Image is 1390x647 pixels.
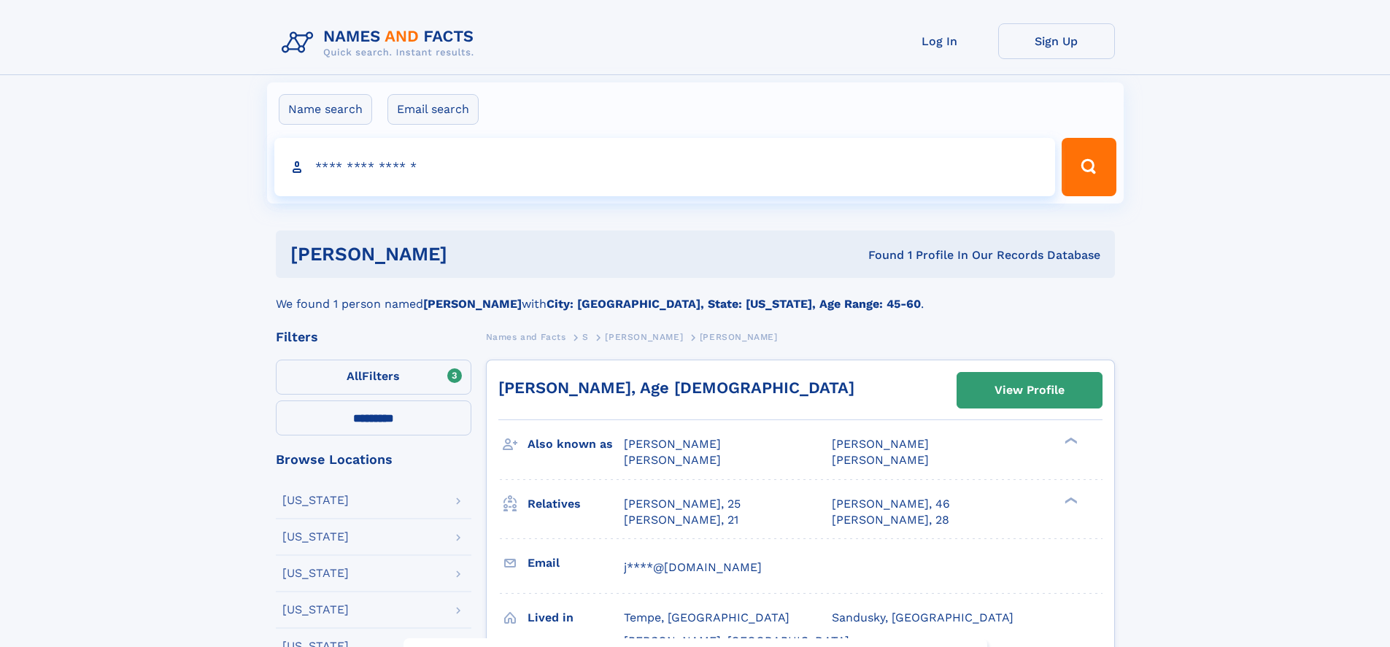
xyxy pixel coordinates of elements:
div: Browse Locations [276,453,471,466]
label: Email search [387,94,479,125]
div: [US_STATE] [282,567,349,579]
button: Search Button [1062,138,1116,196]
span: [PERSON_NAME] [832,453,929,467]
div: Filters [276,330,471,344]
span: [PERSON_NAME] [605,332,683,342]
span: [PERSON_NAME] [832,437,929,451]
div: [US_STATE] [282,495,349,506]
a: S [582,328,589,346]
a: [PERSON_NAME], Age [DEMOGRAPHIC_DATA] [498,379,854,397]
span: [PERSON_NAME] [624,437,721,451]
a: [PERSON_NAME], 21 [624,512,738,528]
div: Found 1 Profile In Our Records Database [657,247,1100,263]
label: Name search [279,94,372,125]
span: S [582,332,589,342]
b: City: [GEOGRAPHIC_DATA], State: [US_STATE], Age Range: 45-60 [547,297,921,311]
a: [PERSON_NAME], 25 [624,496,741,512]
a: [PERSON_NAME] [605,328,683,346]
input: search input [274,138,1056,196]
a: [PERSON_NAME], 46 [832,496,950,512]
h3: Email [528,551,624,576]
span: Sandusky, [GEOGRAPHIC_DATA] [832,611,1013,624]
a: Log In [881,23,998,59]
a: Names and Facts [486,328,566,346]
a: [PERSON_NAME], 28 [832,512,949,528]
a: Sign Up [998,23,1115,59]
div: [US_STATE] [282,531,349,543]
div: [US_STATE] [282,604,349,616]
div: ❯ [1061,495,1078,505]
h3: Lived in [528,605,624,630]
div: View Profile [995,373,1065,407]
a: View Profile [957,373,1102,408]
b: [PERSON_NAME] [423,297,522,311]
span: All [347,369,362,383]
div: We found 1 person named with . [276,278,1115,313]
label: Filters [276,360,471,395]
span: [PERSON_NAME] [624,453,721,467]
span: Tempe, [GEOGRAPHIC_DATA] [624,611,789,624]
h3: Relatives [528,492,624,516]
span: [PERSON_NAME] [700,332,778,342]
h3: Also known as [528,432,624,457]
div: ❯ [1061,436,1078,446]
img: Logo Names and Facts [276,23,486,63]
h1: [PERSON_NAME] [290,245,658,263]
